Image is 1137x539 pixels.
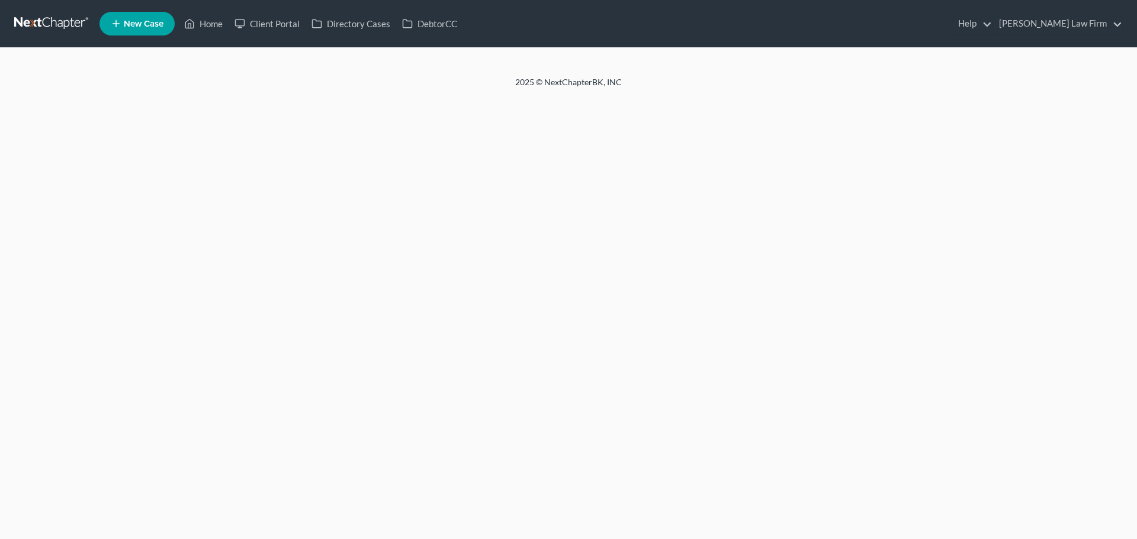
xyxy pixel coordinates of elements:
[306,13,396,34] a: Directory Cases
[952,13,992,34] a: Help
[99,12,175,35] new-legal-case-button: New Case
[396,13,463,34] a: DebtorCC
[993,13,1122,34] a: [PERSON_NAME] Law Firm
[178,13,229,34] a: Home
[231,76,906,98] div: 2025 © NextChapterBK, INC
[229,13,306,34] a: Client Portal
